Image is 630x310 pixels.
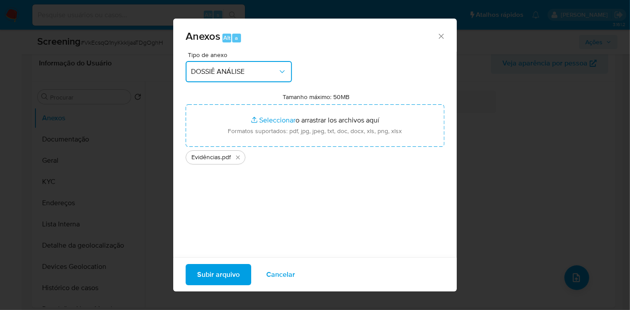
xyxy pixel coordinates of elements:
[255,264,307,285] button: Cancelar
[221,153,231,162] span: .pdf
[186,264,251,285] button: Subir arquivo
[235,34,238,42] span: a
[233,152,243,163] button: Eliminar Evidências.pdf
[186,147,444,165] ul: Archivos seleccionados
[437,32,445,40] button: Cerrar
[191,153,221,162] span: Evidências
[188,52,294,58] span: Tipo de anexo
[223,34,230,42] span: Alt
[191,67,278,76] span: DOSSIÊ ANÁLISE
[197,265,240,284] span: Subir arquivo
[186,61,292,82] button: DOSSIÊ ANÁLISE
[186,28,220,44] span: Anexos
[283,93,350,101] label: Tamanho máximo: 50MB
[266,265,295,284] span: Cancelar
